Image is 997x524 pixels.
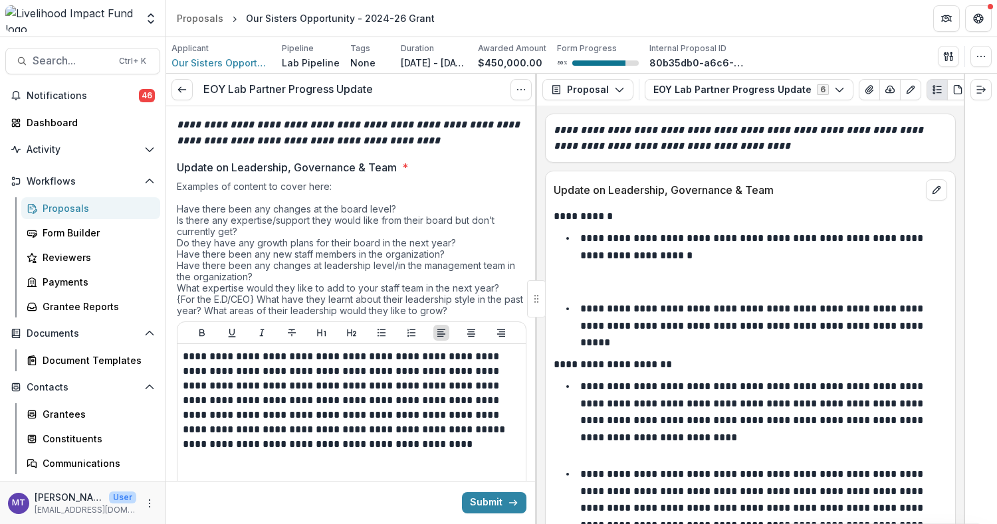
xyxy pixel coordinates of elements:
div: Constituents [43,432,150,446]
button: Open Activity [5,139,160,160]
p: [PERSON_NAME] [35,490,104,504]
div: Dashboard [27,116,150,130]
button: Ordered List [403,325,419,341]
a: Payments [21,271,160,293]
div: Proposals [177,11,223,25]
div: Our Sisters Opportunity - 2024-26 Grant [246,11,435,25]
div: Grantee Reports [43,300,150,313]
a: Dashboard [5,112,160,133]
div: Muthoni Thuo [12,499,25,507]
button: Bullet List [374,325,389,341]
p: 80b35db0-a6c6-4dd5-a973-cc2c5a3e95f9 [649,56,749,70]
span: Search... [33,54,111,67]
button: Heading 1 [314,325,330,341]
p: Update on Leadership, Governance & Team [554,182,921,198]
span: Documents [27,328,139,339]
div: Ctrl + K [116,54,149,68]
button: Heading 2 [344,325,360,341]
button: EOY Lab Partner Progress Update6 [645,79,853,100]
p: Duration [401,43,434,54]
p: 80 % [557,58,567,68]
button: View Attached Files [859,79,880,100]
button: Italicize [254,325,270,341]
button: Submit [462,492,526,513]
p: Awarded Amount [478,43,546,54]
button: PDF view [947,79,968,100]
button: edit [926,179,947,201]
button: Open entity switcher [142,5,160,32]
p: Lab Pipeline [282,56,340,70]
div: Document Templates [43,353,150,367]
span: 46 [139,89,155,102]
p: Tags [350,43,370,54]
span: Contacts [27,382,139,393]
button: Open Documents [5,323,160,344]
button: Underline [224,325,240,341]
p: [DATE] - [DATE] [401,56,467,70]
nav: breadcrumb [171,9,440,28]
button: Align Left [433,325,449,341]
button: Open Contacts [5,377,160,398]
button: Align Center [463,325,479,341]
div: Communications [43,456,150,470]
div: Reviewers [43,250,150,264]
a: Proposals [21,197,160,219]
h3: EOY Lab Partner Progress Update [203,83,373,96]
a: Grantee Reports [21,296,160,317]
button: Strike [284,325,300,341]
button: Plaintext view [927,79,948,100]
button: Partners [933,5,960,32]
div: Proposals [43,201,150,215]
span: Workflows [27,176,139,187]
button: Align Right [493,325,509,341]
button: Get Help [965,5,992,32]
p: Update on Leadership, Governance & Team [177,159,397,175]
div: Payments [43,275,150,289]
div: Examples of content to cover here: Have there been any changes at the board level? Is there any e... [177,181,526,321]
a: Communications [21,452,160,474]
button: Expand right [970,79,992,100]
p: Pipeline [282,43,314,54]
span: Notifications [27,90,139,102]
button: Open Data & Reporting [5,480,160,501]
p: Internal Proposal ID [649,43,726,54]
a: Our Sisters Opportunity - OSO [171,56,271,70]
p: $450,000.00 [478,56,542,70]
a: Form Builder [21,222,160,244]
button: Options [510,79,532,100]
button: More [142,495,158,511]
a: Reviewers [21,246,160,268]
button: Open Workflows [5,171,160,192]
span: Activity [27,144,139,155]
button: Proposal [542,79,633,100]
p: User [109,491,136,503]
a: Document Templates [21,349,160,371]
p: Form Progress [557,43,617,54]
p: Applicant [171,43,209,54]
button: Bold [194,325,210,341]
button: Search... [5,48,160,74]
div: Form Builder [43,226,150,240]
button: Notifications46 [5,85,160,106]
a: Grantees [21,403,160,425]
button: Edit as form [900,79,921,100]
p: None [350,56,376,70]
div: Grantees [43,407,150,421]
a: Proposals [171,9,229,28]
p: [EMAIL_ADDRESS][DOMAIN_NAME] [35,504,136,516]
img: Livelihood Impact Fund logo [5,5,136,32]
a: Constituents [21,428,160,450]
